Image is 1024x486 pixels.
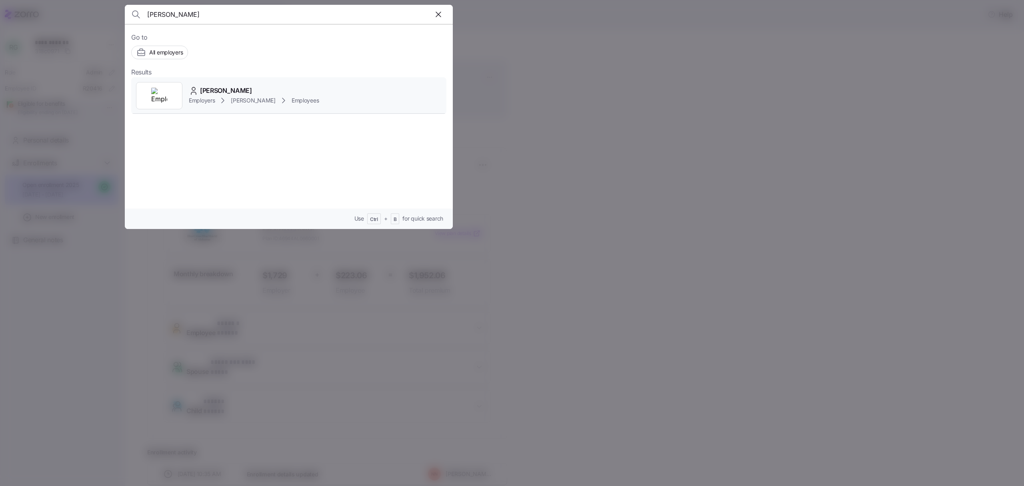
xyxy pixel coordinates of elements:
[151,88,167,104] img: Employer logo
[292,96,319,104] span: Employees
[231,96,275,104] span: [PERSON_NAME]
[149,48,183,56] span: All employers
[402,215,443,223] span: for quick search
[131,32,446,42] span: Go to
[131,46,188,59] button: All employers
[354,215,364,223] span: Use
[131,67,152,77] span: Results
[189,96,215,104] span: Employers
[394,216,397,223] span: B
[200,86,252,96] span: [PERSON_NAME]
[384,215,388,223] span: +
[370,216,378,223] span: Ctrl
